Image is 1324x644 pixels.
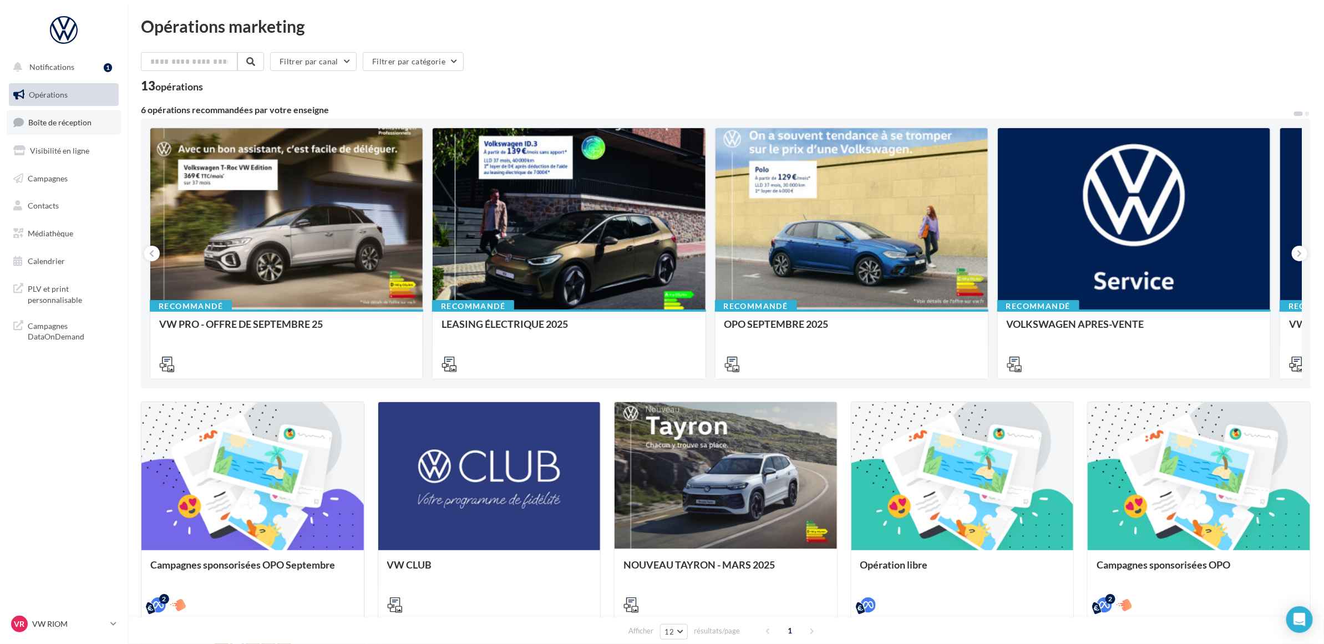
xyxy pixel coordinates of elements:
[104,63,112,72] div: 1
[28,118,92,127] span: Boîte de réception
[7,167,121,190] a: Campagnes
[155,82,203,92] div: opérations
[724,318,979,341] div: OPO SEPTEMBRE 2025
[150,300,232,312] div: Recommandé
[28,173,68,182] span: Campagnes
[665,627,674,636] span: 12
[7,277,121,310] a: PLV et print personnalisable
[159,594,169,604] div: 2
[629,626,654,636] span: Afficher
[141,80,203,92] div: 13
[660,624,688,640] button: 12
[1286,606,1313,633] div: Open Intercom Messenger
[7,83,121,107] a: Opérations
[159,318,414,341] div: VW PRO - OFFRE DE SEPTEMBRE 25
[28,256,65,266] span: Calendrier
[623,559,828,581] div: NOUVEAU TAYRON - MARS 2025
[29,90,68,99] span: Opérations
[9,613,119,635] a: VR VW RIOM
[715,300,797,312] div: Recommandé
[28,281,114,305] span: PLV et print personnalisable
[432,300,514,312] div: Recommandé
[781,622,799,640] span: 1
[997,300,1079,312] div: Recommandé
[28,229,73,238] span: Médiathèque
[442,318,696,341] div: LEASING ÉLECTRIQUE 2025
[150,559,355,581] div: Campagnes sponsorisées OPO Septembre
[1007,318,1261,341] div: VOLKSWAGEN APRES-VENTE
[7,314,121,347] a: Campagnes DataOnDemand
[694,626,740,636] span: résultats/page
[7,222,121,245] a: Médiathèque
[7,55,116,79] button: Notifications 1
[1105,594,1115,604] div: 2
[387,559,592,581] div: VW CLUB
[29,62,74,72] span: Notifications
[32,618,106,630] p: VW RIOM
[270,52,357,71] button: Filtrer par canal
[7,194,121,217] a: Contacts
[7,110,121,134] a: Boîte de réception
[30,146,89,155] span: Visibilité en ligne
[1097,559,1301,581] div: Campagnes sponsorisées OPO
[363,52,464,71] button: Filtrer par catégorie
[28,318,114,342] span: Campagnes DataOnDemand
[860,559,1065,581] div: Opération libre
[14,618,25,630] span: VR
[28,201,59,210] span: Contacts
[141,105,1293,114] div: 6 opérations recommandées par votre enseigne
[7,139,121,163] a: Visibilité en ligne
[7,250,121,273] a: Calendrier
[141,18,1311,34] div: Opérations marketing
